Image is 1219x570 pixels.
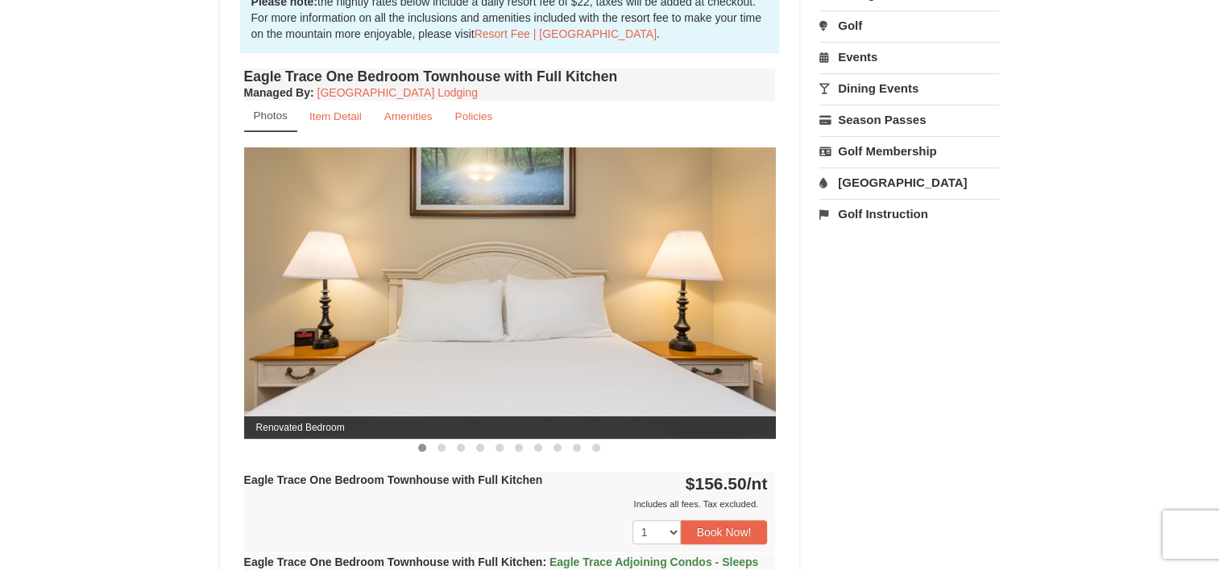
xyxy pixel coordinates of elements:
[244,86,314,99] strong: :
[819,105,999,134] a: Season Passes
[244,496,768,512] div: Includes all fees. Tax excluded.
[686,474,768,493] strong: $156.50
[444,101,503,132] a: Policies
[681,520,768,544] button: Book Now!
[244,416,776,439] span: Renovated Bedroom
[384,110,433,122] small: Amenities
[747,474,768,493] span: /nt
[819,42,999,72] a: Events
[542,556,546,568] span: :
[374,101,443,132] a: Amenities
[309,110,362,122] small: Item Detail
[819,199,999,229] a: Golf Instruction
[819,167,999,197] a: [GEOGRAPHIC_DATA]
[819,136,999,166] a: Golf Membership
[299,101,372,132] a: Item Detail
[819,73,999,103] a: Dining Events
[819,10,999,40] a: Golf
[454,110,492,122] small: Policies
[244,101,297,132] a: Photos
[254,109,288,122] small: Photos
[244,473,543,486] strong: Eagle Trace One Bedroom Townhouse with Full Kitchen
[244,147,776,438] img: Renovated Bedroom
[244,86,310,99] span: Managed By
[317,86,478,99] a: [GEOGRAPHIC_DATA] Lodging
[244,68,776,85] h4: Eagle Trace One Bedroom Townhouse with Full Kitchen
[475,27,657,40] a: Resort Fee | [GEOGRAPHIC_DATA]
